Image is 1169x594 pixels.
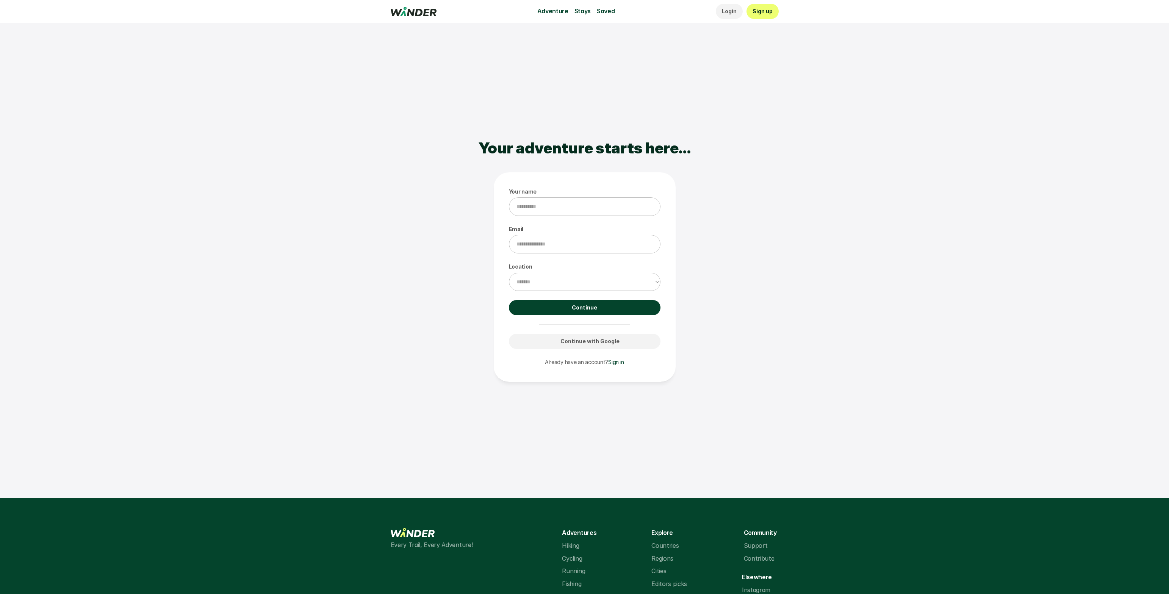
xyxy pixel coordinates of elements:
p: Adventures [562,528,596,538]
a: Continue [509,300,660,315]
p: Support [744,541,768,551]
p: Sign up [753,7,773,16]
p: Continue [572,303,597,312]
p: Contribute [744,554,775,564]
p: Already have an account? [545,358,624,366]
h2: Your adventure starts here… [357,139,812,157]
p: Regions [651,554,673,564]
p: Continue with Google [560,337,620,345]
p: Adventure [537,6,568,16]
p: Cycling [562,554,582,564]
input: Email [509,235,660,253]
p: Countries [651,541,679,551]
p: Community [744,528,777,538]
p: Explore [651,528,673,538]
input: Your name [509,197,660,216]
p: Your name [509,188,660,196]
select: Location [509,273,660,291]
p: Elsewhere [742,572,772,582]
a: Login [716,4,743,19]
p: Cities [651,566,666,576]
p: Saved [597,6,615,16]
a: Sign in [608,359,624,365]
p: Every Trail, Every Adventure! [391,540,507,550]
p: Editors picks [651,579,687,589]
p: Location [509,263,660,271]
a: Sign up [746,4,779,19]
p: Running [562,566,585,576]
p: Login [722,7,737,16]
p: Stays [574,6,591,16]
p: Email [509,225,660,233]
p: Fishing [562,579,581,589]
p: Hiking [562,541,579,551]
